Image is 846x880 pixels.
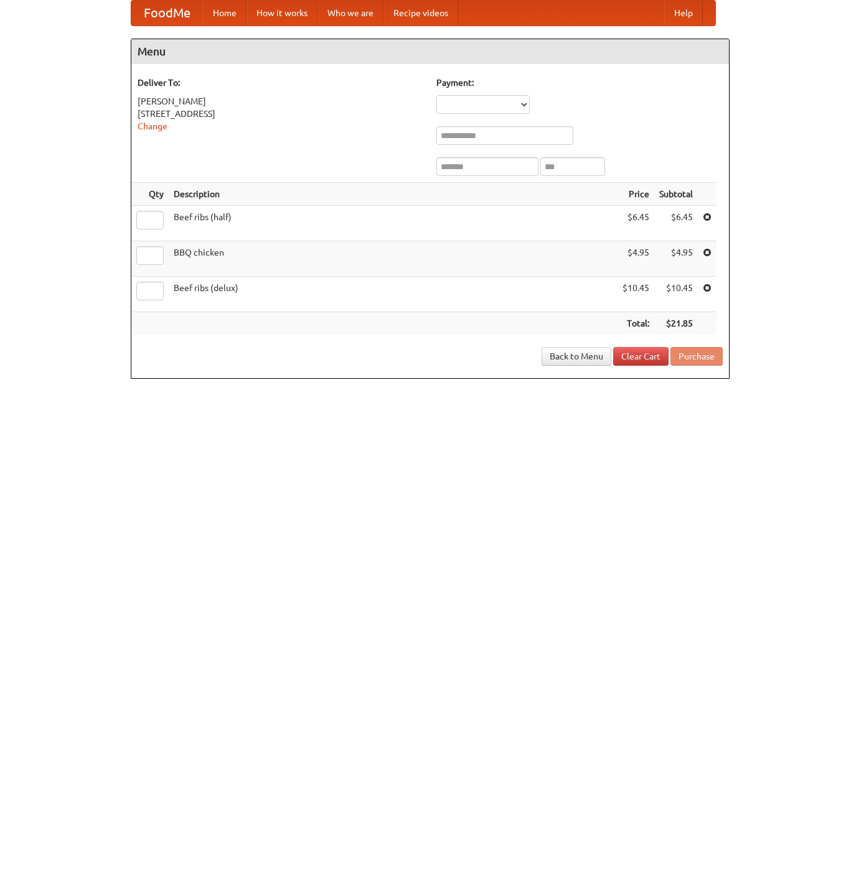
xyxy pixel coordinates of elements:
[138,76,424,89] h5: Deliver To:
[436,76,723,89] h5: Payment:
[131,39,729,64] h4: Menu
[670,347,723,366] button: Purchase
[169,241,618,277] td: BBQ chicken
[618,241,654,277] td: $4.95
[203,1,247,25] a: Home
[613,347,669,366] a: Clear Cart
[654,312,698,335] th: $21.85
[654,206,698,241] td: $6.45
[138,95,424,108] div: [PERSON_NAME]
[169,183,618,206] th: Description
[618,312,654,335] th: Total:
[169,277,618,312] td: Beef ribs (delux)
[138,108,424,120] div: [STREET_ADDRESS]
[654,277,698,312] td: $10.45
[654,183,698,206] th: Subtotal
[317,1,383,25] a: Who we are
[247,1,317,25] a: How it works
[654,241,698,277] td: $4.95
[131,183,169,206] th: Qty
[618,277,654,312] td: $10.45
[138,121,167,131] a: Change
[664,1,703,25] a: Help
[383,1,458,25] a: Recipe videos
[542,347,611,366] a: Back to Menu
[618,183,654,206] th: Price
[169,206,618,241] td: Beef ribs (half)
[618,206,654,241] td: $6.45
[131,1,203,25] a: FoodMe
